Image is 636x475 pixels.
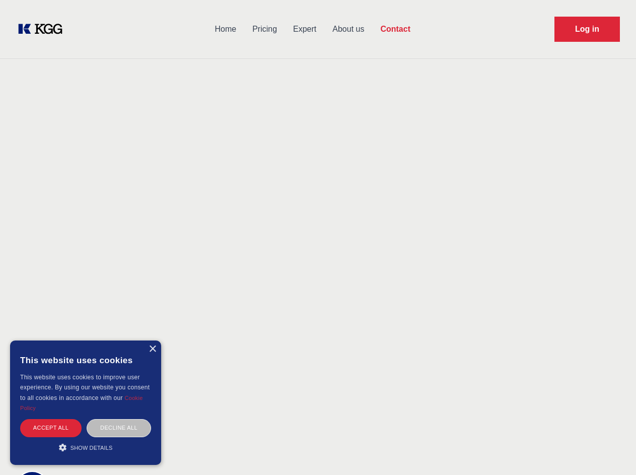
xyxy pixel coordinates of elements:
a: KOL Knowledge Platform: Talk to Key External Experts (KEE) [16,21,70,37]
div: Show details [20,442,151,452]
span: Show details [70,445,113,451]
a: Request Demo [554,17,620,42]
iframe: Chat Widget [586,427,636,475]
div: Close [149,346,156,353]
a: Pricing [244,16,285,42]
a: Cookie Policy [20,395,143,411]
div: Accept all [20,419,82,437]
a: Expert [285,16,324,42]
a: Contact [372,16,418,42]
div: Decline all [87,419,151,437]
a: Home [206,16,244,42]
span: This website uses cookies to improve user experience. By using our website you consent to all coo... [20,374,150,401]
div: This website uses cookies [20,348,151,372]
a: About us [324,16,372,42]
